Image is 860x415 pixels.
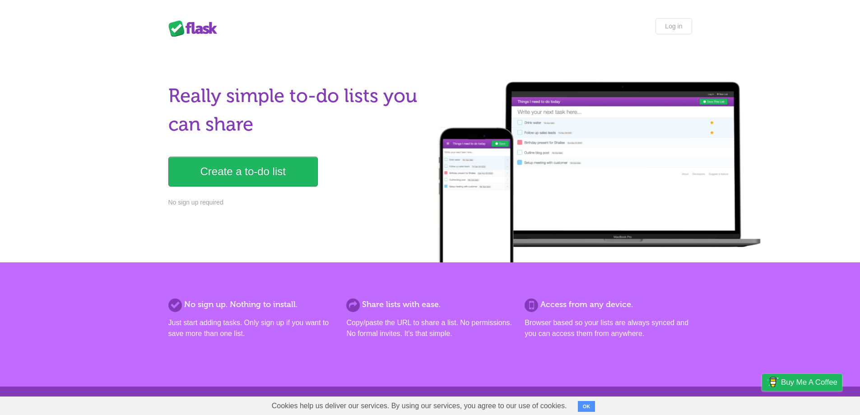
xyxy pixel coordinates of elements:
span: Buy me a coffee [781,374,837,390]
p: Browser based so your lists are always synced and you can access them from anywhere. [525,317,692,339]
a: Log in [655,18,692,34]
h2: Share lists with ease. [346,298,513,311]
div: Flask Lists [168,20,223,37]
h2: No sign up. Nothing to install. [168,298,335,311]
button: OK [578,401,595,412]
p: Copy/paste the URL to share a list. No permissions. No formal invites. It's that simple. [346,317,513,339]
p: Just start adding tasks. Only sign up if you want to save more than one list. [168,317,335,339]
img: Buy me a coffee [767,374,779,390]
h2: Access from any device. [525,298,692,311]
p: No sign up required [168,198,425,207]
h1: Really simple to-do lists you can share [168,82,425,139]
a: Create a to-do list [168,157,318,187]
span: Cookies help us deliver our services. By using our services, you agree to our use of cookies. [263,397,576,415]
a: Buy me a coffee [762,374,842,391]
